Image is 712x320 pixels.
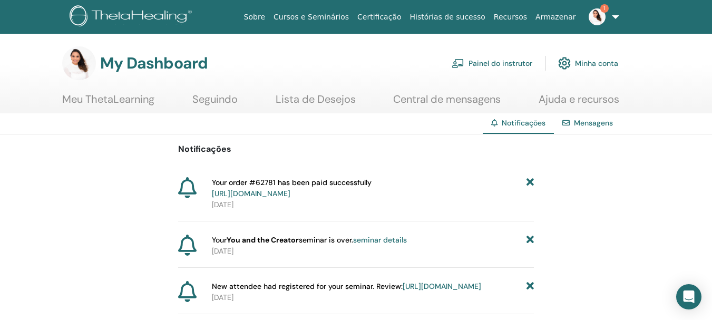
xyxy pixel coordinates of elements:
[558,52,618,75] a: Minha conta
[403,282,481,291] a: [URL][DOMAIN_NAME]
[502,118,545,128] span: Notificações
[353,235,407,245] a: seminar details
[269,7,353,27] a: Cursos e Seminários
[353,7,405,27] a: Certificação
[539,93,619,113] a: Ajuda e recursos
[62,46,96,80] img: default.jpg
[212,292,534,303] p: [DATE]
[70,5,196,29] img: logo.png
[574,118,613,128] a: Mensagens
[178,143,534,156] p: Notificações
[100,54,208,73] h3: My Dashboard
[393,93,501,113] a: Central de mensagens
[600,4,609,13] span: 1
[212,199,534,210] p: [DATE]
[452,59,464,68] img: chalkboard-teacher.svg
[212,246,534,257] p: [DATE]
[240,7,269,27] a: Sobre
[452,52,532,75] a: Painel do instrutor
[406,7,490,27] a: Histórias de sucesso
[589,8,606,25] img: default.jpg
[212,281,481,292] span: New attendee had registered for your seminar. Review:
[676,284,701,309] div: Open Intercom Messenger
[490,7,531,27] a: Recursos
[212,235,407,246] span: Your seminar is over.
[531,7,580,27] a: Armazenar
[192,93,238,113] a: Seguindo
[276,93,356,113] a: Lista de Desejos
[212,189,290,198] a: [URL][DOMAIN_NAME]
[212,177,372,199] span: Your order #62781 has been paid successfully
[558,54,571,72] img: cog.svg
[227,235,299,245] strong: You and the Creator
[62,93,154,113] a: Meu ThetaLearning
